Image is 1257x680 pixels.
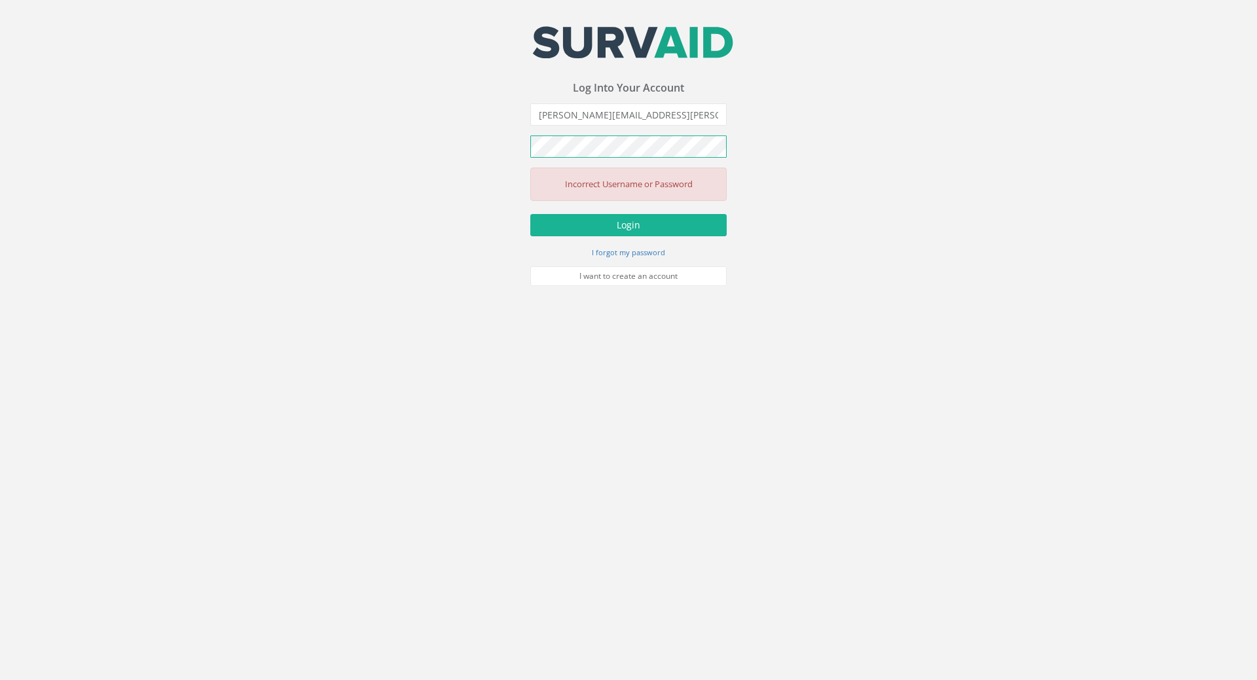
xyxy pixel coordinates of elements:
[530,266,727,286] a: I want to create an account
[592,247,665,257] small: I forgot my password
[530,103,727,126] input: Email
[530,214,727,236] button: Login
[530,82,727,94] h3: Log Into Your Account
[530,168,727,201] div: Incorrect Username or Password
[592,246,665,258] a: I forgot my password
